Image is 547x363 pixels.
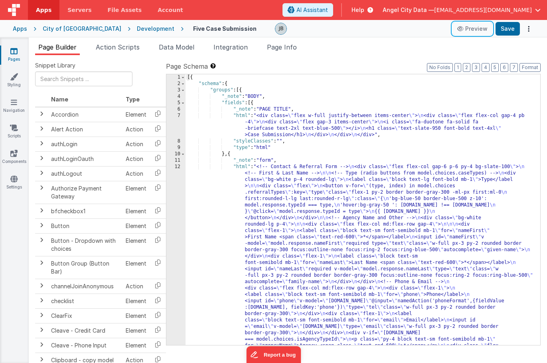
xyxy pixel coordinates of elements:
[166,61,208,71] span: Page Schema
[122,137,150,151] td: Action
[166,113,186,138] div: 7
[519,63,541,72] button: Format
[48,233,122,256] td: Button - Dropdown with choices
[166,100,186,106] div: 5
[137,25,174,33] div: Development
[122,122,150,137] td: Action
[48,218,122,233] td: Button
[48,107,122,122] td: Accordion
[452,22,492,35] button: Preview
[108,6,142,14] span: File Assets
[122,233,150,256] td: Element
[48,256,122,279] td: Button Group (Button Bar)
[35,71,132,86] input: Search Snippets ...
[166,81,186,87] div: 2
[48,151,122,166] td: authLoginOauth
[472,63,480,72] button: 3
[463,63,470,72] button: 2
[352,6,364,14] span: Help
[35,61,75,69] span: Snippet Library
[166,74,186,81] div: 1
[166,87,186,93] div: 3
[96,43,140,51] span: Action Scripts
[38,43,77,51] span: Page Builder
[122,166,150,181] td: Action
[482,63,490,72] button: 4
[122,204,150,218] td: Element
[48,181,122,204] td: Authorize Payment Gateway
[434,6,532,14] span: [EMAIL_ADDRESS][DOMAIN_NAME]
[166,145,186,151] div: 9
[122,323,150,338] td: Element
[122,338,150,353] td: Element
[166,138,186,145] div: 8
[122,151,150,166] td: Action
[166,151,186,157] div: 10
[282,3,333,17] button: AI Assistant
[122,218,150,233] td: Element
[48,122,122,137] td: Alert Action
[48,204,122,218] td: bfcheckbox1
[496,22,520,36] button: Save
[122,279,150,294] td: Action
[122,294,150,308] td: Element
[48,279,122,294] td: channelJoinAnonymous
[43,25,121,33] div: City of [GEOGRAPHIC_DATA]
[48,294,122,308] td: checklist
[122,181,150,204] td: Element
[275,23,286,34] img: 9990944320bbc1bcb8cfbc08cd9c0949
[383,6,541,14] button: Angel City Data — [EMAIL_ADDRESS][DOMAIN_NAME]
[246,346,301,363] iframe: Marker.io feedback button
[51,96,68,103] span: Name
[67,6,91,14] span: Servers
[491,63,499,72] button: 5
[193,26,257,32] h4: Five Case Submission
[48,308,122,323] td: ClearFix
[122,308,150,323] td: Element
[122,107,150,122] td: Element
[122,256,150,279] td: Element
[427,63,453,72] button: No Folds
[48,338,122,353] td: Cleave - Phone Input
[500,63,508,72] button: 6
[213,43,248,51] span: Integration
[166,93,186,100] div: 4
[126,96,140,103] span: Type
[48,137,122,151] td: authLogin
[523,23,534,34] button: Options
[48,323,122,338] td: Cleave - Credit Card
[383,6,434,14] span: Angel City Data —
[159,43,194,51] span: Data Model
[510,63,518,72] button: 7
[48,166,122,181] td: authLogout
[36,6,51,14] span: Apps
[166,157,186,164] div: 11
[166,106,186,113] div: 6
[267,43,297,51] span: Page Info
[13,25,27,33] div: Apps
[296,6,328,14] span: AI Assistant
[454,63,461,72] button: 1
